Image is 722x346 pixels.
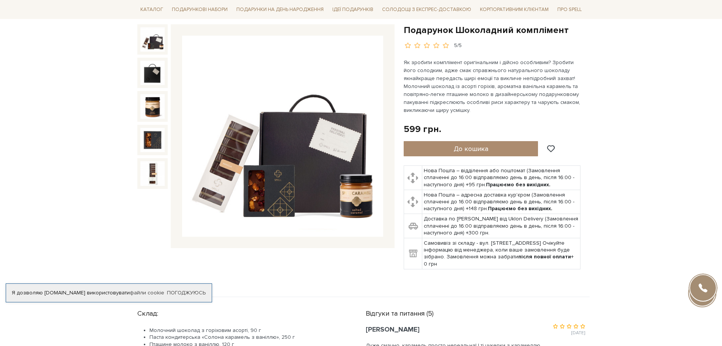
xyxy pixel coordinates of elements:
[422,214,580,238] td: Доставка по [PERSON_NAME] від Uklon Delivery (Замовлення сплаченні до 16:00 відправляємо день в д...
[167,289,206,296] a: Погоджуюсь
[404,58,582,114] p: Як зробити комплімент оригінальним і дійсно особливим? Зробити його солодким, адже смак справжньо...
[379,3,474,16] a: Солодощі з експрес-доставкою
[149,334,348,341] li: Паста кондитерська «Солона карамель з ваніллю», 250 г
[137,4,166,16] span: Каталог
[169,4,231,16] span: Подарункові набори
[140,128,165,152] img: Подарунок Шоколадний комплімент
[366,306,585,318] div: Відгуки та питання (5)
[422,238,580,269] td: Самовивіз зі складу - вул. [STREET_ADDRESS] Очікуйте інформацію від менеджера, коли ваше замовлен...
[404,24,585,36] h1: Подарунок Шоколадний комплімент
[488,205,552,212] b: Працюємо без вихідних.
[6,289,212,296] div: Я дозволяю [DOMAIN_NAME] використовувати
[404,141,538,156] button: До кошика
[140,161,165,186] img: Подарунок Шоколадний комплімент
[182,36,383,237] img: Подарунок Шоколадний комплімент
[454,145,488,153] span: До кошика
[233,4,327,16] span: Подарунки на День народження
[130,289,164,296] a: файли cookie
[140,27,165,52] img: Подарунок Шоколадний комплімент
[404,123,441,135] div: 599 грн.
[454,42,462,49] div: 5/5
[518,253,571,260] b: після повної оплати
[554,4,585,16] span: Про Spell
[486,181,551,188] b: Працюємо без вихідних.
[329,4,376,16] span: Ідеї подарунків
[140,61,165,85] img: Подарунок Шоколадний комплімент
[137,306,348,318] div: Склад:
[366,325,420,333] span: [PERSON_NAME]
[422,190,580,214] td: Нова Пошта – адресна доставка кур'єром (Замовлення сплаченні до 16:00 відправляємо день в день, п...
[422,166,580,190] td: Нова Пошта – відділення або поштомат (Замовлення сплаченні до 16:00 відправляємо день в день, піс...
[477,3,552,16] a: Корпоративним клієнтам
[149,327,348,334] li: Молочний шоколад з горіховим асорті, 90 г
[140,94,165,118] img: Подарунок Шоколадний комплімент
[475,323,585,337] div: [DATE]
